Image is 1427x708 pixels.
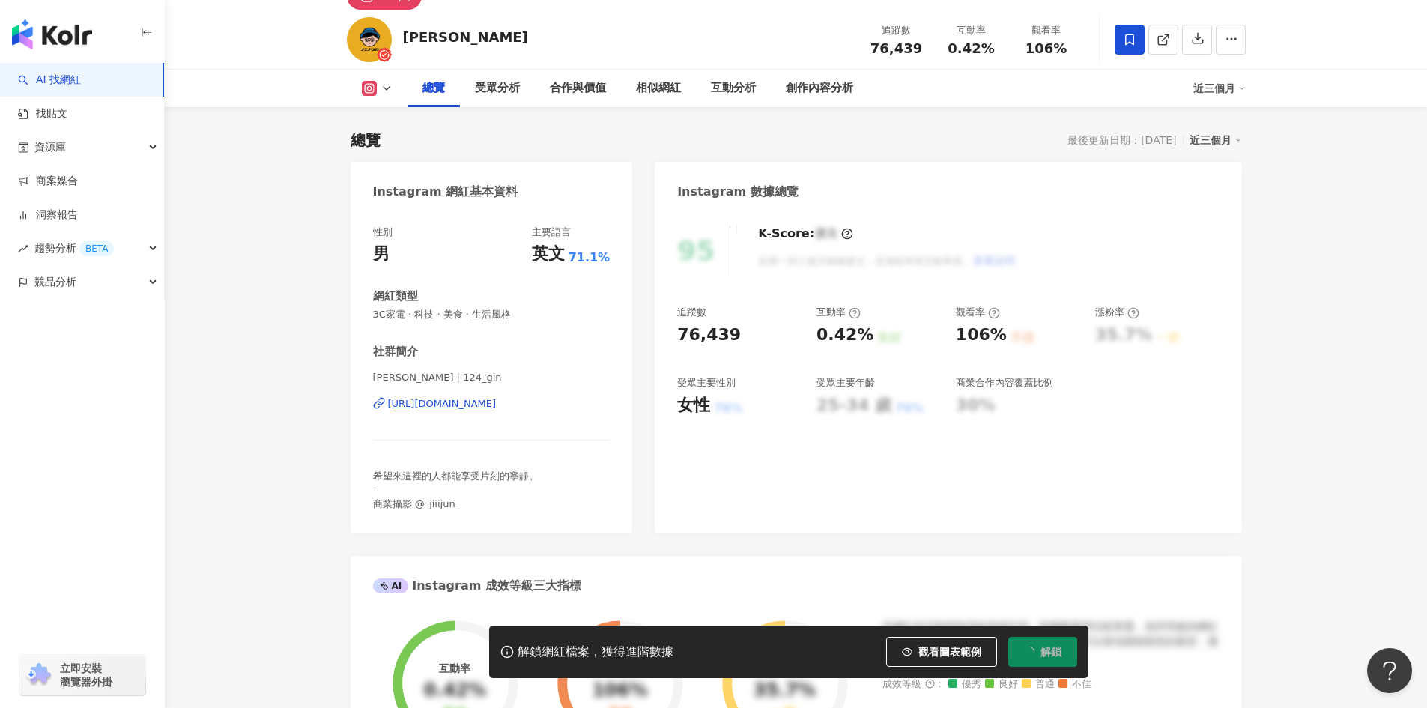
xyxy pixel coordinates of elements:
div: 近三個月 [1193,76,1246,100]
span: 普通 [1022,679,1055,690]
span: 解鎖 [1040,646,1061,658]
div: [PERSON_NAME] [403,28,528,46]
span: 良好 [985,679,1018,690]
div: 106% [956,324,1007,347]
div: Instagram 成效等級三大指標 [373,578,581,594]
a: [URL][DOMAIN_NAME] [373,397,611,411]
div: K-Score : [758,226,853,242]
div: Instagram 網紅基本資料 [373,184,518,200]
span: 立即安裝 瀏覽器外掛 [60,662,112,689]
div: 總覽 [422,79,445,97]
div: 網紅類型 [373,288,418,304]
div: 0.42% [424,680,486,701]
div: 解鎖網紅檔案，獲得進階數據 [518,644,673,660]
div: 成效等級 ： [882,679,1220,690]
img: KOL Avatar [347,17,392,62]
span: 資源庫 [34,130,66,164]
div: 性別 [373,226,393,239]
div: 男 [373,243,390,266]
div: 主要語言 [532,226,571,239]
div: 最後更新日期：[DATE] [1067,134,1176,146]
div: 互動率 [816,306,861,319]
div: 社群簡介 [373,344,418,360]
div: 互動分析 [711,79,756,97]
span: 希望來這裡的人都能享受片刻的寧靜。 - 商業攝影 @_jiiijun_ [373,471,539,509]
div: 觀看率 [956,306,1000,319]
a: 洞察報告 [18,208,78,223]
span: 不佳 [1058,679,1091,690]
div: 106% [592,680,647,701]
div: 追蹤數 [868,23,925,38]
div: 漲粉率 [1095,306,1139,319]
span: 趨勢分析 [34,232,114,265]
div: 觀看率 [1018,23,1075,38]
div: BETA [79,241,114,256]
div: 受眾主要性別 [677,376,736,390]
div: 總覽 [351,130,381,151]
div: 近三個月 [1190,130,1242,150]
a: 商案媒合 [18,174,78,189]
span: 71.1% [569,249,611,266]
div: 受眾主要年齡 [816,376,875,390]
span: 競品分析 [34,265,76,299]
a: 找貼文 [18,106,67,121]
span: loading [1022,645,1035,659]
a: searchAI 找網紅 [18,73,81,88]
div: 女性 [677,394,710,417]
div: Instagram 數據總覽 [677,184,799,200]
div: 0.42% [816,324,873,347]
a: chrome extension立即安裝 瀏覽器外掛 [19,655,145,695]
span: 3C家電 · 科技 · 美食 · 生活風格 [373,308,611,321]
span: 觀看圖表範例 [918,646,981,658]
span: 優秀 [948,679,981,690]
span: 106% [1025,41,1067,56]
div: 創作內容分析 [786,79,853,97]
div: 76,439 [677,324,741,347]
button: 觀看圖表範例 [886,637,997,667]
div: 商業合作內容覆蓋比例 [956,376,1053,390]
div: AI [373,578,409,593]
button: 解鎖 [1008,637,1077,667]
div: [URL][DOMAIN_NAME] [388,397,497,411]
img: chrome extension [24,663,53,687]
div: 合作與價值 [550,79,606,97]
img: logo [12,19,92,49]
div: 相似網紅 [636,79,681,97]
div: 英文 [532,243,565,266]
div: 追蹤數 [677,306,706,319]
div: 互動率 [943,23,1000,38]
span: 76,439 [870,40,922,56]
div: 35.7% [754,680,816,701]
span: rise [18,243,28,254]
span: 0.42% [948,41,994,56]
div: 受眾分析 [475,79,520,97]
span: [PERSON_NAME] | 124_gin [373,371,611,384]
div: 該網紅的互動率和漲粉率都不錯，唯獨觀看率比較普通，為同等級的網紅的中低等級，效果不一定會好，但仍然建議可以發包開箱類型的案型，應該會比較有成效！ [882,620,1220,664]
